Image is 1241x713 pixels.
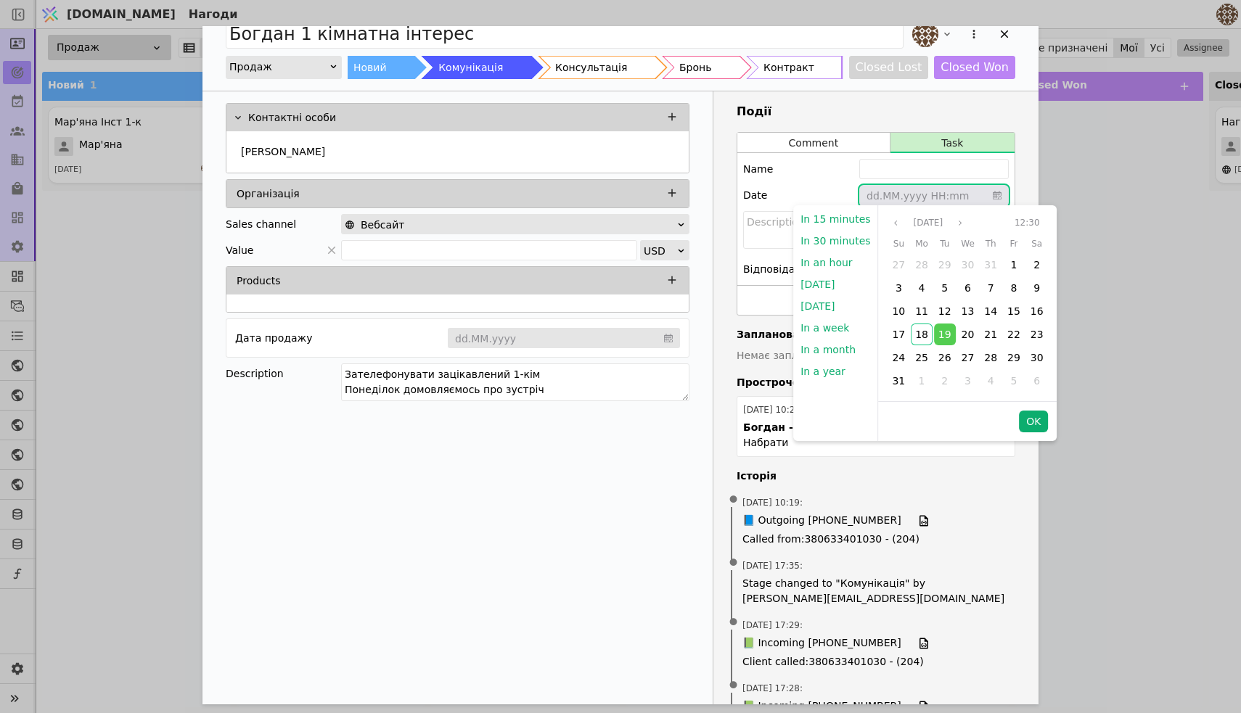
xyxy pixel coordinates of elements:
div: 31 Jul 2025 [980,254,1002,276]
span: 1 [1010,259,1017,271]
span: 5 [941,282,948,294]
div: 03 Sep 2025 [957,369,980,392]
div: 05 Aug 2025 [934,277,956,299]
p: [PERSON_NAME] [241,144,325,160]
div: 18 Aug 2025 [910,323,933,346]
span: 14 [984,305,997,317]
div: 01 Aug 2025 [1003,254,1025,276]
div: 06 Aug 2025 [957,277,978,299]
span: 25 [915,352,928,363]
div: 30 Jul 2025 [957,253,980,276]
div: 26 Aug 2025 [933,346,957,369]
div: 20 Aug 2025 [957,323,978,345]
div: 09 Aug 2025 [1026,277,1048,299]
span: [DATE] 17:28 : [742,682,803,695]
div: 28 Jul 2025 [910,253,933,276]
span: 11 [915,305,928,317]
div: 03 Aug 2025 [888,277,909,299]
div: 04 Sep 2025 [979,369,1002,392]
div: 19 Aug 2025 [933,323,957,346]
div: 23 Aug 2025 [1026,323,1048,345]
div: 25 Aug 2025 [911,347,933,368]
span: • [726,667,741,704]
textarea: Зателефонувати зацікавлений 1-кім Понеділок домовляємось про зустріч [341,363,689,401]
div: 31 Aug 2025 [888,369,911,392]
label: Date [743,188,767,203]
span: 26 [938,352,951,363]
div: 19 Aug 2025 [934,323,956,345]
span: Fr [1009,235,1017,252]
div: 31 Jul 2025 [979,253,1002,276]
div: 30 Aug 2025 [1025,346,1049,369]
div: Контракт [763,56,814,79]
div: Новий [353,56,387,79]
div: 22 Aug 2025 [1003,323,1025,345]
button: In 30 minutes [793,230,877,252]
button: Select month [908,214,949,231]
span: 15 [1007,305,1020,317]
div: 27 Jul 2025 [888,253,911,276]
span: 30 [1031,352,1044,363]
div: 28 Aug 2025 [980,347,1002,368]
div: 26 Aug 2025 [934,347,956,368]
span: Value [226,240,253,260]
div: 27 Aug 2025 [957,346,980,369]
div: Description [226,363,341,384]
span: Tu [940,235,949,252]
div: 01 Sep 2025 [910,369,933,392]
svg: angle left [892,218,901,227]
div: 08 Aug 2025 [1003,277,1025,299]
div: 03 Aug 2025 [888,276,911,300]
span: 24 [892,352,905,363]
div: 13 Aug 2025 [957,300,978,322]
span: 28 [915,259,928,271]
span: 22 [1007,329,1020,340]
span: We [961,235,975,252]
div: 03 Sep 2025 [957,370,978,392]
span: 16 [1031,305,1044,317]
div: 30 Jul 2025 [957,254,978,276]
div: Sales channel [226,214,296,234]
span: 10 [892,305,905,317]
span: Sa [1031,235,1042,252]
span: 📗 Incoming [PHONE_NUMBER] [742,635,901,651]
div: Бронь [679,56,711,79]
svg: calendar [993,188,1002,202]
img: online-store.svg [345,220,355,230]
h4: Історія [737,469,1015,484]
div: 11 Aug 2025 [911,300,933,322]
img: an [912,21,938,47]
span: 28 [984,352,997,363]
div: 28 Jul 2025 [911,254,933,276]
span: 27 [962,352,975,363]
div: 27 Aug 2025 [957,347,978,368]
span: 31 [892,375,905,387]
button: Next month [951,214,969,231]
div: 07 Aug 2025 [979,276,1002,300]
div: 31 Aug 2025 [888,370,909,392]
button: In 15 minutes [793,208,877,230]
span: 19 [938,329,951,340]
div: Name [743,159,773,179]
div: 02 Sep 2025 [933,369,957,392]
div: 12 Aug 2025 [934,300,956,322]
div: 17 Aug 2025 [888,323,911,346]
span: Mo [915,235,928,252]
div: 07 Aug 2025 [980,277,1002,299]
div: 06 Aug 2025 [957,276,980,300]
span: [DATE] 10:19 : [742,496,803,509]
p: Контактні особи [248,110,336,125]
span: • [726,604,741,641]
div: 21 Aug 2025 [979,323,1002,346]
span: Вебсайт [361,215,404,235]
div: 15 Aug 2025 [1002,300,1025,323]
div: 15 Aug 2025 [1003,300,1025,322]
p: Немає запланованих завдань [737,348,1015,363]
span: Th [986,235,996,252]
div: 14 Aug 2025 [979,300,1002,323]
span: 3 [964,375,971,387]
button: In a year [793,360,853,382]
div: 30 Aug 2025 [1026,347,1048,368]
span: 4 [919,282,925,294]
button: In a week [793,317,856,339]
